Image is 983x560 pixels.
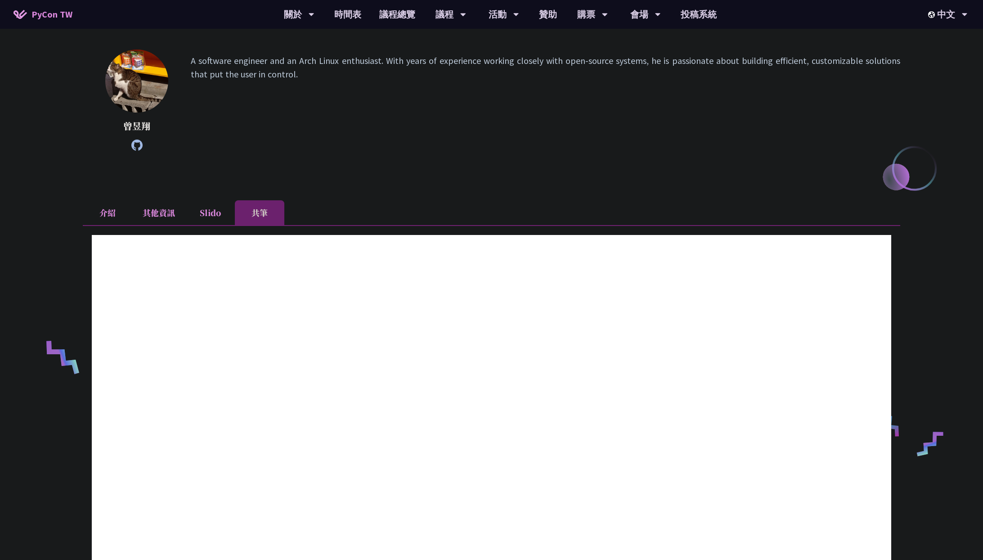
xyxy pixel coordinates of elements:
a: PyCon TW [4,3,81,26]
img: Locale Icon [928,11,937,18]
p: 曾昱翔 [105,119,168,133]
span: PyCon TW [31,8,72,21]
li: 共筆 [235,200,284,225]
img: Home icon of PyCon TW 2025 [13,10,27,19]
li: Slido [185,200,235,225]
li: 介紹 [83,200,132,225]
img: 曾昱翔 [105,50,168,113]
li: 其他資訊 [132,200,185,225]
p: A software engineer and an Arch Linux enthusiast. With years of experience working closely with o... [191,54,900,146]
